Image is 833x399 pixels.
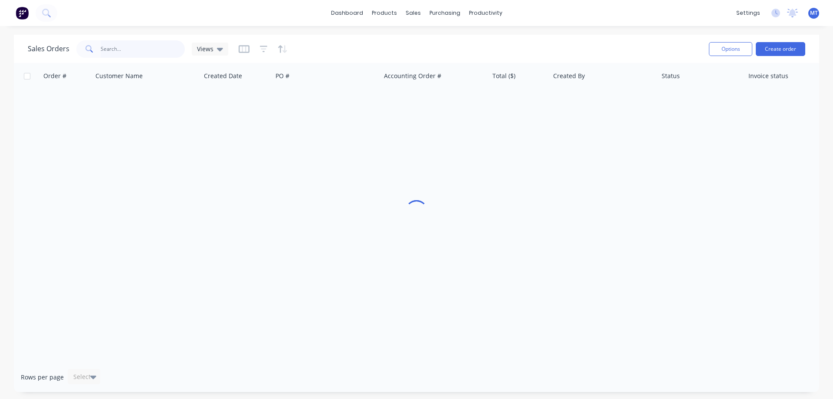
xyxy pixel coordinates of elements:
[810,9,818,17] span: MT
[425,7,465,20] div: purchasing
[28,45,69,53] h1: Sales Orders
[384,72,441,80] div: Accounting Order #
[101,40,185,58] input: Search...
[756,42,805,56] button: Create order
[401,7,425,20] div: sales
[732,7,764,20] div: settings
[465,7,507,20] div: productivity
[95,72,143,80] div: Customer Name
[275,72,289,80] div: PO #
[553,72,585,80] div: Created By
[16,7,29,20] img: Factory
[662,72,680,80] div: Status
[21,373,64,382] span: Rows per page
[709,42,752,56] button: Options
[204,72,242,80] div: Created Date
[327,7,367,20] a: dashboard
[492,72,515,80] div: Total ($)
[367,7,401,20] div: products
[748,72,788,80] div: Invoice status
[73,373,96,381] div: Select...
[43,72,66,80] div: Order #
[197,44,213,53] span: Views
